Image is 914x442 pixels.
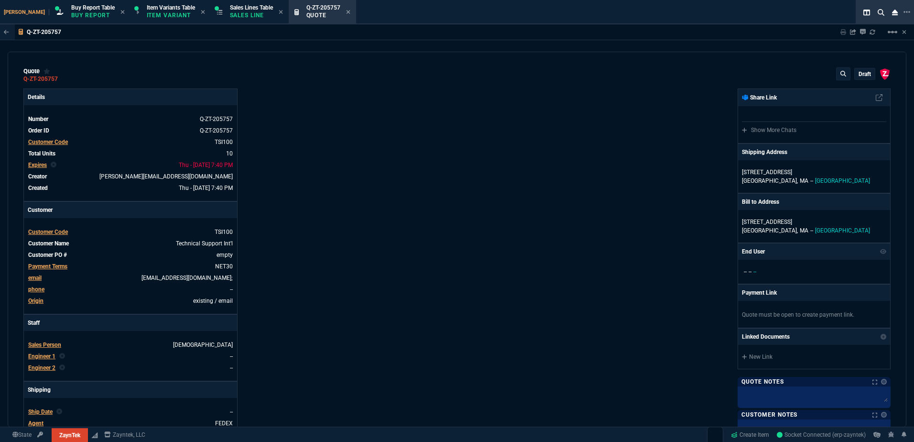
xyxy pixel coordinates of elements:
[28,162,47,168] span: Expires
[306,11,340,19] p: Quote
[24,89,237,105] p: Details
[742,177,798,184] span: [GEOGRAPHIC_DATA],
[226,150,233,157] span: 10
[346,9,350,16] nx-icon: Close Tab
[28,139,68,145] span: Customer Code
[742,353,886,361] a: New Link
[176,240,233,247] a: Technical Support Int'l
[902,28,906,36] a: Hide Workbench
[306,4,340,11] span: Q-ZT-205757
[28,252,67,258] span: Customer PO #
[777,431,866,439] a: 44vzDKqPxHr8Fcz_AAC1
[279,9,283,16] nx-icon: Close Tab
[742,168,886,177] p: [STREET_ADDRESS]
[860,7,874,18] nx-icon: Split Panels
[742,148,787,156] p: Shipping Address
[230,365,233,371] a: --
[742,93,777,102] p: Share Link
[28,114,233,124] tr: See Marketplace Order
[874,7,888,18] nx-icon: Search
[28,263,67,270] span: Payment Terms
[815,227,870,234] span: [GEOGRAPHIC_DATA]
[200,127,233,134] a: See Marketplace Order
[28,160,233,170] tr: undefined
[28,262,233,271] tr: undefined
[28,250,233,260] tr: undefined
[742,227,798,234] span: [GEOGRAPHIC_DATA],
[810,177,813,184] span: --
[28,149,233,158] tr: undefined
[200,116,233,122] span: See Marketplace Order
[71,11,115,19] p: Buy Report
[800,227,808,234] span: MA
[193,298,233,304] span: existing / email
[230,353,233,360] a: --
[777,431,866,438] span: Socket Connected (erp-zayntek)
[742,288,777,297] p: Payment Link
[215,139,233,145] a: TSI100
[179,162,233,168] span: 2025-06-05T19:40:29.530Z
[880,247,887,256] nx-icon: Show/Hide End User to Customer
[28,126,233,135] tr: See Marketplace Order
[28,137,233,147] tr: undefined
[27,28,61,36] p: Q-ZT-205757
[23,67,50,75] div: quote
[99,173,233,180] span: brian.over@fornida.com
[28,173,47,180] span: Creator
[215,263,233,270] a: NET30
[800,177,808,184] span: MA
[742,247,765,256] p: End User
[71,4,115,11] span: Buy Report Table
[34,431,46,439] a: API TOKEN
[28,116,48,122] span: Number
[28,239,233,248] tr: undefined
[28,407,233,417] tr: undefined
[28,229,68,235] span: Customer Code
[742,127,796,133] a: Show More Chats
[173,342,233,348] a: [DEMOGRAPHIC_DATA]
[727,428,773,442] a: Create Item
[741,411,797,419] p: Customer Notes
[28,365,55,371] span: Engineer 2
[230,4,273,11] span: Sales Lines Table
[28,127,49,134] span: Order ID
[742,218,886,226] p: [STREET_ADDRESS]
[217,252,233,258] a: empty
[4,29,9,35] nx-icon: Back to Table
[28,183,233,193] tr: undefined
[28,353,55,360] span: Engineer 1
[44,67,50,75] div: Add to Watchlist
[59,352,65,361] nx-icon: Clear selected rep
[141,275,233,281] a: [EMAIL_ADDRESS][DOMAIN_NAME];
[230,286,233,293] a: --
[230,11,273,19] p: Sales Line
[28,352,233,361] tr: undefined
[4,9,49,15] span: [PERSON_NAME]
[742,198,779,206] p: Bill to Address
[753,268,756,275] span: --
[28,240,69,247] span: Customer Name
[201,9,205,16] nx-icon: Close Tab
[28,275,42,281] span: email
[101,431,148,439] a: msbcCompanyName
[28,420,44,427] span: Agent
[749,268,751,275] span: --
[28,340,233,350] tr: undefined
[215,229,233,235] span: TSI100
[23,78,58,80] a: Q-ZT-205757
[28,298,44,304] a: Origin
[179,185,233,191] span: 2025-05-22T19:40:29.530Z
[810,227,813,234] span: --
[28,150,55,157] span: Total Units
[56,408,62,416] nx-icon: Clear selected rep
[28,363,233,373] tr: undefined
[10,431,34,439] a: Global State
[28,227,233,237] tr: undefined
[28,286,44,293] span: phone
[147,11,195,19] p: Item Variant
[28,185,48,191] span: Created
[120,9,125,16] nx-icon: Close Tab
[24,382,237,398] p: Shipping
[59,364,65,372] nx-icon: Clear selected rep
